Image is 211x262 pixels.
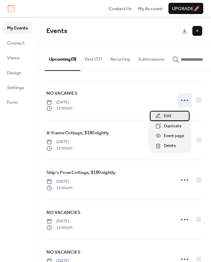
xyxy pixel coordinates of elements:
span: 12:00 pm [46,224,72,231]
span: Edit [164,113,172,120]
a: Settings [3,82,32,93]
span: 12:00 pm [46,145,72,152]
button: Past (37) [81,45,106,70]
span: Form [7,99,18,106]
span: Event page [164,133,184,140]
button: Submissions [134,45,168,70]
button: Recurring [106,45,134,70]
button: Upcoming (9) [45,45,81,70]
button: Upgrade🚀 [168,3,203,14]
a: Ship's Prow Cottage, $180 nightly [46,169,115,176]
a: Contact Us [109,5,132,12]
a: Views [3,52,32,63]
a: Design [3,67,32,78]
span: NO VACANIES [46,90,77,97]
span: Duplicate [164,123,181,130]
span: [DATE] [46,179,72,185]
span: A-Frame Cottage, $180 nightly [46,129,109,136]
img: logo [8,5,15,12]
span: Design [7,69,21,76]
span: NO VACANCIES [46,209,81,216]
span: 12:00 pm [46,105,72,112]
a: NO VACANIES [46,89,77,97]
span: [DATE] [46,218,72,224]
a: NO VACANCIES [46,248,81,256]
span: My Events [7,25,28,32]
a: A-Frame Cottage, $180 nightly [46,129,109,137]
a: NO VACANCIES [46,209,81,216]
span: Upgrade 🚀 [172,5,200,12]
span: [DATE] [46,139,72,145]
span: Events [46,25,67,38]
a: Connect [3,37,32,48]
span: Settings [7,84,24,91]
span: Delete [164,142,176,149]
span: Ship's Prow Cottage, $180 nightly [46,169,115,176]
span: NO VACANCIES [46,249,81,256]
span: [DATE] [46,99,72,106]
a: Form [3,96,32,108]
a: My Events [3,22,32,33]
span: Connect [7,40,25,47]
span: 12:00 pm [46,185,72,191]
span: Views [7,54,19,61]
a: My Account [138,5,162,12]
